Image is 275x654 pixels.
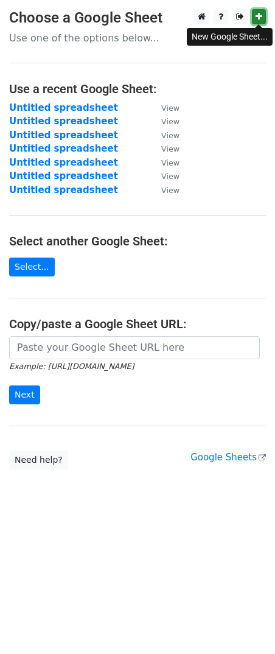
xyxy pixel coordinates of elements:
[9,157,118,168] a: Untitled spreadsheet
[190,452,266,463] a: Google Sheets
[9,385,40,404] input: Next
[161,158,179,167] small: View
[161,117,179,126] small: View
[161,104,179,113] small: View
[187,28,273,46] div: New Google Sheet...
[9,185,118,195] a: Untitled spreadsheet
[149,130,179,141] a: View
[9,234,266,248] h4: Select another Google Sheet:
[9,317,266,331] h4: Copy/paste a Google Sheet URL:
[149,116,179,127] a: View
[9,171,118,181] a: Untitled spreadsheet
[149,157,179,168] a: View
[161,131,179,140] small: View
[9,336,260,359] input: Paste your Google Sheet URL here
[161,144,179,153] small: View
[9,9,266,27] h3: Choose a Google Sheet
[9,116,118,127] a: Untitled spreadsheet
[149,185,179,195] a: View
[9,130,118,141] a: Untitled spreadsheet
[149,143,179,154] a: View
[214,596,275,654] div: 聊天小组件
[9,32,266,44] p: Use one of the options below...
[149,102,179,113] a: View
[9,143,118,154] a: Untitled spreadsheet
[161,186,179,195] small: View
[161,172,179,181] small: View
[9,362,134,371] small: Example: [URL][DOMAIN_NAME]
[9,82,266,96] h4: Use a recent Google Sheet:
[9,451,68,469] a: Need help?
[9,102,118,113] a: Untitled spreadsheet
[9,258,55,276] a: Select...
[214,596,275,654] iframe: Chat Widget
[149,171,179,181] a: View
